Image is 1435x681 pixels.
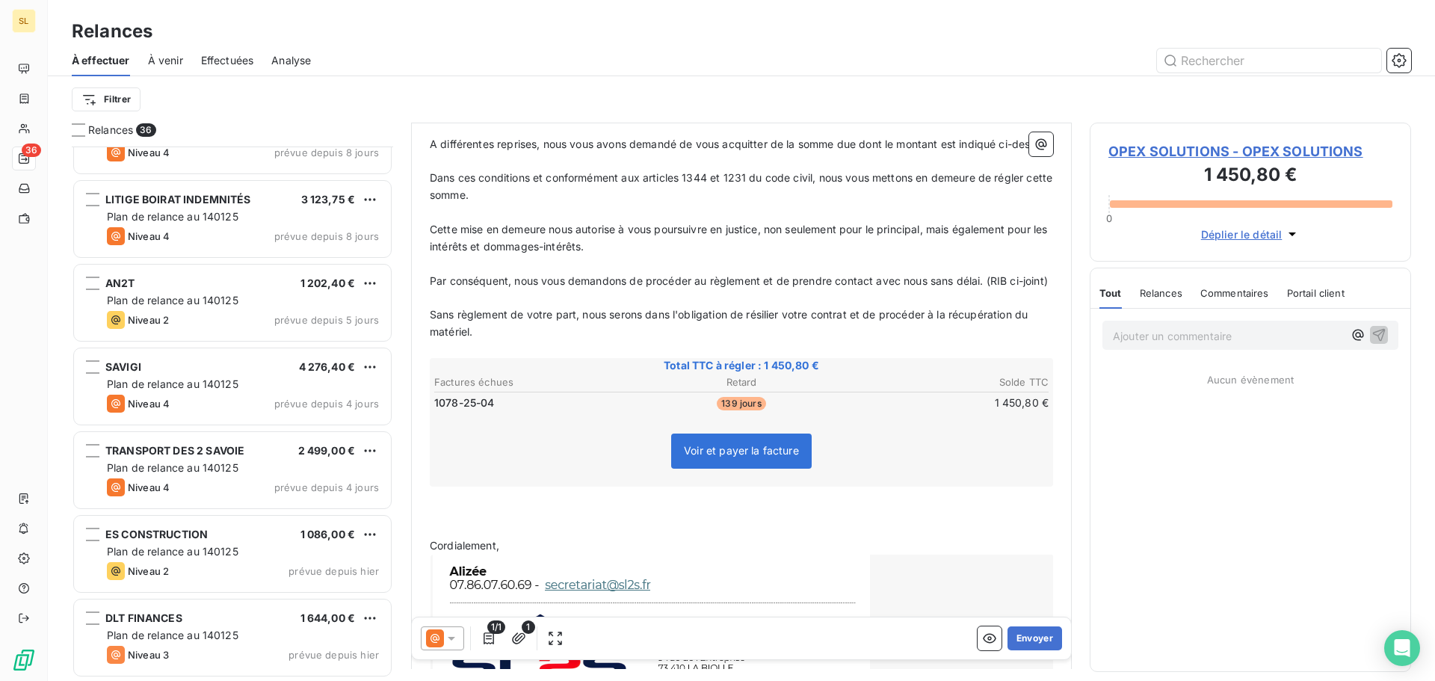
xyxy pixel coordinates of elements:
span: Par conséquent, nous vous demandons de procéder au règlement et de prendre contact avec nous sans... [430,274,1048,287]
span: À venir [148,53,183,68]
span: SAVIGI [105,360,141,373]
span: Voir et payer la facture [684,444,799,457]
span: Niveau 4 [128,398,170,410]
th: Factures échues [433,375,638,390]
span: Aucun évènement [1207,374,1294,386]
span: ES CONSTRUCTION [105,528,208,540]
button: Filtrer [72,87,141,111]
span: 1 [522,620,535,634]
span: Déplier le détail [1201,227,1283,242]
span: Cette mise en demeure nous autorise à vous poursuivre en justice, non seulement pour le principal... [430,223,1050,253]
div: SL [12,9,36,33]
span: Plan de relance au 140125 [107,210,238,223]
th: Solde TTC [845,375,1049,390]
span: Plan de relance au 140125 [107,461,238,474]
span: Commentaires [1200,287,1269,299]
span: Niveau 4 [128,147,170,158]
th: Retard [639,375,843,390]
span: prévue depuis 5 jours [274,314,379,326]
span: A différentes reprises, nous vous avons demandé de vous acquitter de la somme due dont le montant... [430,138,1050,150]
span: prévue depuis hier [288,565,379,577]
span: prévue depuis 4 jours [274,398,379,410]
span: Niveau 2 [128,565,169,577]
span: Plan de relance au 140125 [107,294,238,306]
span: Cordialement, [430,539,499,552]
span: Dans ces conditions et conformément aux articles 1344 et 1231 du code civil, nous vous mettons en... [430,171,1055,201]
td: 1 450,80 € [845,395,1049,411]
div: Open Intercom Messenger [1384,630,1420,666]
span: AN2T [105,277,135,289]
span: prévue depuis 4 jours [274,481,379,493]
span: 36 [136,123,155,137]
span: Niveau 4 [128,481,170,493]
span: prévue depuis 8 jours [274,230,379,242]
span: OPEX SOLUTIONS - OPEX SOLUTIONS [1108,141,1392,161]
span: Effectuées [201,53,254,68]
span: Niveau 2 [128,314,169,326]
span: 36 [22,144,41,157]
span: 2 499,00 € [298,444,356,457]
span: DLT FINANCES [105,611,182,624]
span: 1 644,00 € [300,611,356,624]
span: Analyse [271,53,311,68]
span: 4 276,40 € [299,360,356,373]
span: LITIGE BOIRAT INDEMNITÉS [105,193,251,206]
input: Rechercher [1157,49,1381,73]
span: Plan de relance au 140125 [107,629,238,641]
img: Logo LeanPay [12,648,36,672]
span: 1 202,40 € [300,277,356,289]
span: Niveau 3 [128,649,169,661]
span: Relances [88,123,133,138]
span: Portail client [1287,287,1345,299]
div: grid [72,147,393,681]
span: 0 [1106,212,1112,224]
span: Niveau 4 [128,230,170,242]
button: Déplier le détail [1197,226,1305,243]
span: prévue depuis 8 jours [274,147,379,158]
span: 1/1 [487,620,505,634]
span: Tout [1099,287,1122,299]
h3: Relances [72,18,152,45]
span: Total TTC à régler : 1 450,80 € [432,358,1051,373]
span: 139 jours [717,397,765,410]
span: 3 123,75 € [301,193,356,206]
span: prévue depuis hier [288,649,379,661]
button: Envoyer [1007,626,1062,650]
span: TRANSPORT DES 2 SAVOIE [105,444,244,457]
span: Plan de relance au 140125 [107,545,238,558]
span: Plan de relance au 140125 [107,378,238,390]
span: Relances [1140,287,1182,299]
span: 1 086,00 € [300,528,356,540]
span: À effectuer [72,53,130,68]
span: Sans règlement de votre part, nous serons dans l'obligation de résilier votre contrat et de procé... [430,308,1031,338]
h3: 1 450,80 € [1108,161,1392,191]
span: 1078-25-04 [434,395,495,410]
